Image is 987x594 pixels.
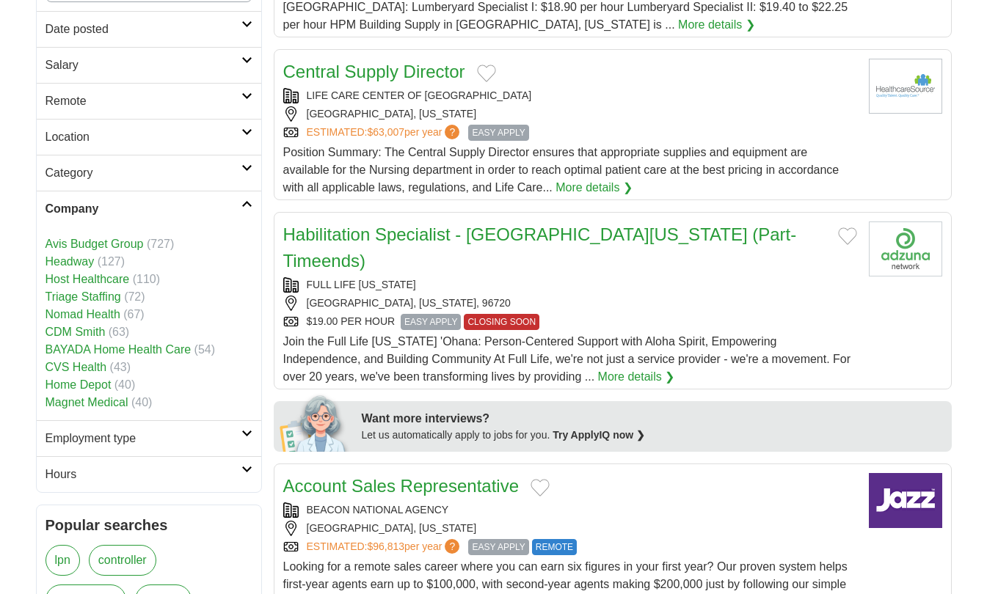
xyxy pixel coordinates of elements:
[37,456,261,492] a: Hours
[45,545,80,576] a: lpn
[37,47,261,83] a: Salary
[532,539,577,555] span: REMOTE
[133,273,160,285] span: (110)
[838,227,857,245] button: Add to favorite jobs
[280,393,351,452] img: apply-iq-scientist.png
[45,514,252,536] h2: Popular searches
[45,238,144,250] a: Avis Budget Group
[678,16,755,34] a: More details ❯
[45,128,241,146] h2: Location
[45,255,95,268] a: Headway
[283,521,857,536] div: [GEOGRAPHIC_DATA], [US_STATE]
[401,314,461,330] span: EASY APPLY
[283,476,520,496] a: Account Sales Representative
[45,343,192,356] a: BAYADA Home Health Care
[45,326,106,338] a: CDM Smith
[445,125,459,139] span: ?
[147,238,174,250] span: (727)
[45,430,241,447] h2: Employment type
[45,92,241,110] h2: Remote
[869,473,942,528] img: Company logo
[283,502,857,518] div: BEACON NATIONAL AGENCY
[109,326,129,338] span: (63)
[362,410,943,428] div: Want more interviews?
[110,361,131,373] span: (43)
[89,545,156,576] a: controller
[464,314,539,330] span: CLOSING SOON
[45,56,241,74] h2: Salary
[45,164,241,182] h2: Category
[45,21,241,38] h2: Date posted
[124,290,145,303] span: (72)
[307,125,463,141] a: ESTIMATED:$63,007per year?
[556,179,633,197] a: More details ❯
[531,479,550,496] button: Add to favorite jobs
[283,88,857,103] div: LIFE CARE CENTER OF [GEOGRAPHIC_DATA]
[367,540,404,552] span: $96,813
[45,273,130,285] a: Host Healthcare
[869,59,942,114] img: Company logo
[37,11,261,47] a: Date posted
[283,106,857,122] div: [GEOGRAPHIC_DATA], [US_STATE]
[445,539,459,554] span: ?
[45,378,112,391] a: Home Depot
[37,119,261,155] a: Location
[45,396,128,408] a: Magnet Medical
[367,126,404,138] span: $63,007
[283,335,851,383] span: Join the Full Life [US_STATE] 'Ohana: Person-Centered Support with Aloha Spirit, Empowering Indep...
[194,343,215,356] span: (54)
[37,83,261,119] a: Remote
[45,290,121,303] a: Triage Staffing
[37,191,261,227] a: Company
[37,420,261,456] a: Employment type
[869,221,942,276] img: Company logo
[477,65,496,82] button: Add to favorite jobs
[307,539,463,555] a: ESTIMATED:$96,813per year?
[468,539,528,555] span: EASY APPLY
[362,428,943,443] div: Let us automatically apply to jobs for you.
[98,255,125,268] span: (127)
[45,361,107,373] a: CVS Health
[283,314,857,330] div: $19.00 PER HOUR
[283,296,857,311] div: [GEOGRAPHIC_DATA], [US_STATE], 96720
[45,308,120,320] a: Nomad Health
[283,62,465,81] a: Central Supply Director
[283,224,797,271] a: Habilitation Specialist - [GEOGRAPHIC_DATA][US_STATE] (Part-Timeends)
[468,125,528,141] span: EASY APPLY
[37,155,261,191] a: Category
[45,200,241,218] h2: Company
[598,368,675,386] a: More details ❯
[45,466,241,483] h2: Hours
[123,308,144,320] span: (67)
[553,429,645,441] a: Try ApplyIQ now ❯
[283,277,857,293] div: FULL LIFE [US_STATE]
[114,378,135,391] span: (40)
[131,396,152,408] span: (40)
[283,146,840,194] span: Position Summary: The Central Supply Director ensures that appropriate supplies and equipment are...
